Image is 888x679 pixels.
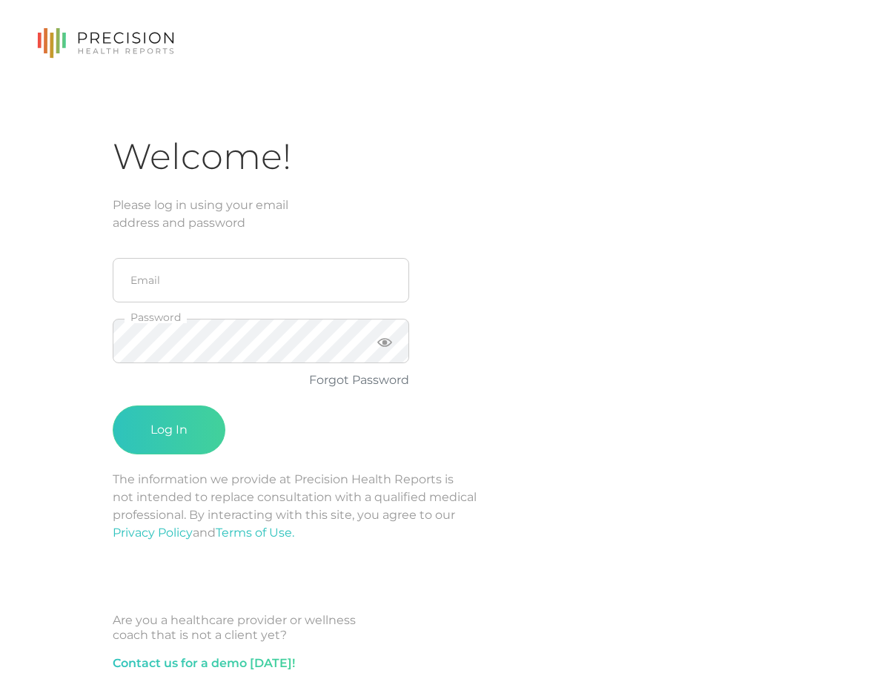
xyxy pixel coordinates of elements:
[113,526,193,540] a: Privacy Policy
[309,373,409,387] a: Forgot Password
[113,655,295,672] a: Contact us for a demo [DATE]!
[113,405,225,454] button: Log In
[113,258,409,302] input: Email
[113,135,775,179] h1: Welcome!
[113,196,775,232] div: Please log in using your email address and password
[216,526,294,540] a: Terms of Use.
[113,613,775,643] div: Are you a healthcare provider or wellness coach that is not a client yet?
[113,471,775,542] p: The information we provide at Precision Health Reports is not intended to replace consultation wi...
